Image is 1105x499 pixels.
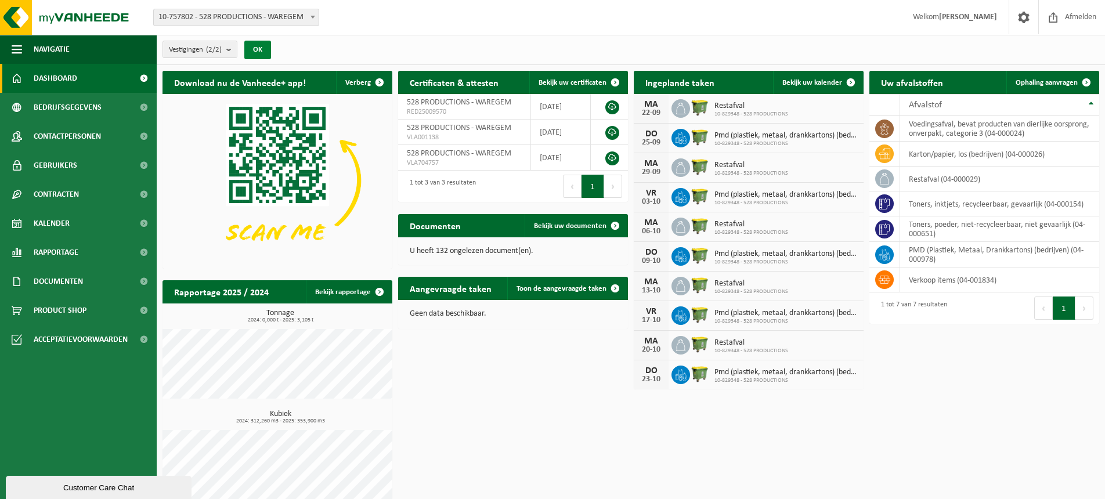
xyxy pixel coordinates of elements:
[640,139,663,147] div: 25-09
[900,216,1099,242] td: toners, poeder, niet-recycleerbaar, niet gevaarlijk (04-000651)
[782,79,842,86] span: Bekijk uw kalender
[640,316,663,324] div: 17-10
[714,377,858,384] span: 10-829348 - 528 PRODUCTIONS
[714,288,788,295] span: 10-829348 - 528 PRODUCTIONS
[154,9,319,26] span: 10-757802 - 528 PRODUCTIONS - WAREGEM
[582,175,604,198] button: 1
[714,259,858,266] span: 10-829348 - 528 PRODUCTIONS
[407,124,511,132] span: 528 PRODUCTIONS - WAREGEM
[168,418,392,424] span: 2024: 312,260 m3 - 2025: 353,900 m3
[714,200,858,207] span: 10-829348 - 528 PRODUCTIONS
[398,277,503,299] h2: Aangevraagde taken
[900,142,1099,167] td: karton/papier, los (bedrijven) (04-000026)
[690,305,710,324] img: WB-1100-HPE-GN-50
[634,71,726,93] h2: Ingeplande taken
[1053,296,1075,320] button: 1
[773,71,862,94] a: Bekijk uw kalender
[407,107,522,117] span: RED25009570
[690,186,710,206] img: WB-1100-HPE-GN-50
[640,346,663,354] div: 20-10
[1075,296,1093,320] button: Next
[336,71,391,94] button: Verberg
[640,337,663,346] div: MA
[714,249,858,259] span: Pmd (plastiek, metaal, drankkartons) (bedrijven)
[1034,296,1053,320] button: Previous
[398,71,510,93] h2: Certificaten & attesten
[345,79,371,86] span: Verberg
[162,71,317,93] h2: Download nu de Vanheede+ app!
[162,280,280,303] h2: Rapportage 2025 / 2024
[690,157,710,176] img: WB-1100-HPE-GN-50
[529,71,627,94] a: Bekijk uw certificaten
[34,35,70,64] span: Navigatie
[640,307,663,316] div: VR
[34,296,86,325] span: Product Shop
[640,366,663,375] div: DO
[909,100,942,110] span: Afvalstof
[640,248,663,257] div: DO
[34,151,77,180] span: Gebruikers
[690,127,710,147] img: WB-1100-HPE-GN-50
[690,97,710,117] img: WB-1100-HPE-GN-50
[6,473,194,499] iframe: chat widget
[690,275,710,295] img: WB-1100-HPE-GN-50
[640,257,663,265] div: 09-10
[640,198,663,206] div: 03-10
[714,102,788,111] span: Restafval
[162,94,392,266] img: Download de VHEPlus App
[407,98,511,107] span: 528 PRODUCTIONS - WAREGEM
[531,120,591,145] td: [DATE]
[407,158,522,168] span: VLA704757
[404,173,476,199] div: 1 tot 3 van 3 resultaten
[640,277,663,287] div: MA
[531,145,591,171] td: [DATE]
[640,100,663,109] div: MA
[640,218,663,227] div: MA
[690,245,710,265] img: WB-1100-HPE-GN-50
[714,229,788,236] span: 10-829348 - 528 PRODUCTIONS
[410,310,616,318] p: Geen data beschikbaar.
[539,79,606,86] span: Bekijk uw certificaten
[714,318,858,325] span: 10-829348 - 528 PRODUCTIONS
[34,180,79,209] span: Contracten
[168,317,392,323] span: 2024: 0,000 t - 2025: 3,105 t
[531,94,591,120] td: [DATE]
[525,214,627,237] a: Bekijk uw documenten
[714,140,858,147] span: 10-829348 - 528 PRODUCTIONS
[900,267,1099,292] td: verkoop items (04-001834)
[900,191,1099,216] td: toners, inktjets, recycleerbaar, gevaarlijk (04-000154)
[714,161,788,170] span: Restafval
[410,247,616,255] p: U heeft 132 ongelezen document(en).
[507,277,627,300] a: Toon de aangevraagde taken
[604,175,622,198] button: Next
[407,133,522,142] span: VLA001138
[153,9,319,26] span: 10-757802 - 528 PRODUCTIONS - WAREGEM
[640,287,663,295] div: 13-10
[1006,71,1098,94] a: Ophaling aanvragen
[34,238,78,267] span: Rapportage
[398,214,472,237] h2: Documenten
[875,295,947,321] div: 1 tot 7 van 7 resultaten
[407,149,511,158] span: 528 PRODUCTIONS - WAREGEM
[34,267,83,296] span: Documenten
[34,209,70,238] span: Kalender
[690,364,710,384] img: WB-1100-HPE-GN-50
[939,13,997,21] strong: [PERSON_NAME]
[869,71,955,93] h2: Uw afvalstoffen
[517,285,606,292] span: Toon de aangevraagde taken
[563,175,582,198] button: Previous
[714,131,858,140] span: Pmd (plastiek, metaal, drankkartons) (bedrijven)
[714,309,858,318] span: Pmd (plastiek, metaal, drankkartons) (bedrijven)
[162,41,237,58] button: Vestigingen(2/2)
[206,46,222,53] count: (2/2)
[714,170,788,177] span: 10-829348 - 528 PRODUCTIONS
[168,309,392,323] h3: Tonnage
[714,338,788,348] span: Restafval
[640,375,663,384] div: 23-10
[244,41,271,59] button: OK
[714,279,788,288] span: Restafval
[34,325,128,354] span: Acceptatievoorwaarden
[900,167,1099,191] td: restafval (04-000029)
[714,348,788,355] span: 10-829348 - 528 PRODUCTIONS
